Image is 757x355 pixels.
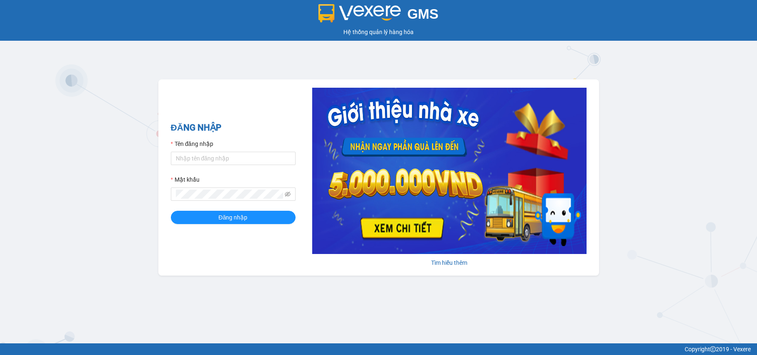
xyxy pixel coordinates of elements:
[176,190,283,199] input: Mật khẩu
[171,121,296,135] h2: ĐĂNG NHẬP
[710,346,716,352] span: copyright
[312,88,587,254] img: banner-0
[171,139,213,148] label: Tên đăng nhập
[407,6,439,22] span: GMS
[318,4,401,22] img: logo 2
[312,258,587,267] div: Tìm hiểu thêm
[219,213,248,222] span: Đăng nhập
[171,152,296,165] input: Tên đăng nhập
[171,211,296,224] button: Đăng nhập
[171,175,200,184] label: Mật khẩu
[285,191,291,197] span: eye-invisible
[6,345,751,354] div: Copyright 2019 - Vexere
[318,12,439,19] a: GMS
[2,27,755,37] div: Hệ thống quản lý hàng hóa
